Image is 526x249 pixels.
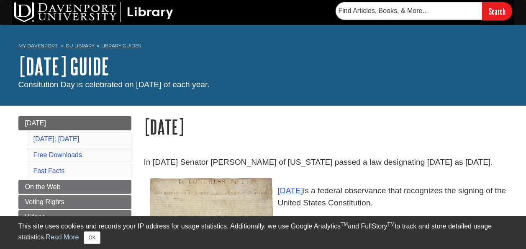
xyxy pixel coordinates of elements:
a: DU Library [66,43,95,49]
a: On the Web [18,180,131,194]
input: Find Articles, Books, & More... [336,2,482,20]
a: Library Guides [101,43,141,49]
p: In [DATE] Senator [PERSON_NAME] of [US_STATE] passed a law designating [DATE] as [DATE]. [144,156,508,169]
span: On the Web [25,183,61,190]
form: Searches DU Library's articles, books, and more [336,2,512,20]
span: Videos [25,213,46,220]
span: Consitution Day is celebrated on [DATE] of each year. [18,80,210,89]
h1: [DATE] [144,116,508,137]
span: [DATE] [25,119,46,127]
input: Search [482,2,512,20]
sup: TM [341,221,348,227]
a: Voting Rights [18,195,131,209]
span: Voting Rights [25,198,64,205]
a: Read More [46,233,79,241]
a: [DATE] [278,186,303,195]
img: DU Library [14,2,173,22]
button: Close [84,231,100,244]
sup: TM [387,221,395,227]
a: [DATE] Guide [18,53,109,79]
a: [DATE]: [DATE] [33,135,80,143]
a: [DATE] [18,116,131,130]
div: This site uses cookies and records your IP address for usage statistics. Additionally, we use Goo... [18,221,508,244]
a: Videos [18,210,131,224]
a: Free Downloads [33,151,82,158]
nav: breadcrumb [18,40,508,54]
a: My Davenport [18,42,57,49]
a: Fast Facts [33,167,65,174]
